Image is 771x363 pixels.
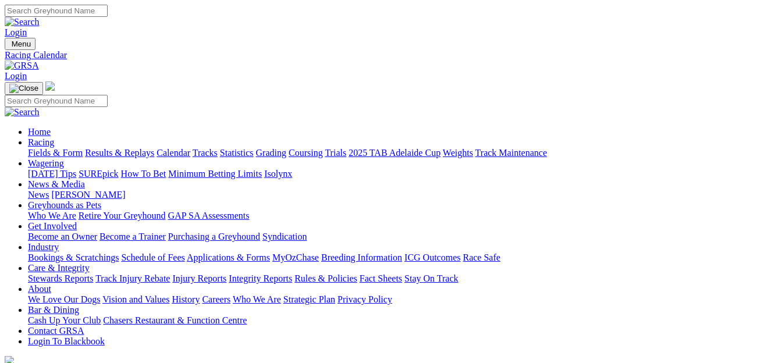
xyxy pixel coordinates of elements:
div: Wagering [28,169,766,179]
a: Calendar [157,148,190,158]
button: Toggle navigation [5,82,43,95]
a: Fact Sheets [360,273,402,283]
a: Syndication [262,232,307,241]
a: [PERSON_NAME] [51,190,125,200]
a: Weights [443,148,473,158]
a: Care & Integrity [28,263,90,273]
input: Search [5,95,108,107]
a: Results & Replays [85,148,154,158]
a: Login [5,71,27,81]
a: Who We Are [28,211,76,220]
a: Privacy Policy [337,294,392,304]
a: Become an Owner [28,232,97,241]
a: Coursing [289,148,323,158]
a: Purchasing a Greyhound [168,232,260,241]
a: Industry [28,242,59,252]
a: Get Involved [28,221,77,231]
a: GAP SA Assessments [168,211,250,220]
div: News & Media [28,190,766,200]
div: About [28,294,766,305]
a: Isolynx [264,169,292,179]
a: Cash Up Your Club [28,315,101,325]
input: Search [5,5,108,17]
a: Racing Calendar [5,50,766,61]
a: SUREpick [79,169,118,179]
a: Tracks [193,148,218,158]
img: Search [5,107,40,118]
a: News & Media [28,179,85,189]
a: Breeding Information [321,252,402,262]
a: Trials [325,148,346,158]
a: Strategic Plan [283,294,335,304]
div: Get Involved [28,232,766,242]
img: GRSA [5,61,39,71]
a: Become a Trainer [100,232,166,241]
a: We Love Our Dogs [28,294,100,304]
button: Toggle navigation [5,38,35,50]
a: Contact GRSA [28,326,84,336]
a: Fields & Form [28,148,83,158]
a: Track Injury Rebate [95,273,170,283]
a: Vision and Values [102,294,169,304]
a: Greyhounds as Pets [28,200,101,210]
a: Login [5,27,27,37]
a: Stay On Track [404,273,458,283]
a: Racing [28,137,54,147]
div: Care & Integrity [28,273,766,284]
div: Greyhounds as Pets [28,211,766,221]
span: Menu [12,40,31,48]
img: Close [9,84,38,93]
a: 2025 TAB Adelaide Cup [349,148,440,158]
a: ICG Outcomes [404,252,460,262]
a: Track Maintenance [475,148,547,158]
a: About [28,284,51,294]
a: Bar & Dining [28,305,79,315]
a: Applications & Forms [187,252,270,262]
a: Schedule of Fees [121,252,184,262]
a: Bookings & Scratchings [28,252,119,262]
a: History [172,294,200,304]
img: Search [5,17,40,27]
div: Racing [28,148,766,158]
a: Injury Reports [172,273,226,283]
a: Integrity Reports [229,273,292,283]
div: Bar & Dining [28,315,766,326]
a: Home [28,127,51,137]
a: How To Bet [121,169,166,179]
div: Industry [28,252,766,263]
a: Chasers Restaurant & Function Centre [103,315,247,325]
a: Careers [202,294,230,304]
a: Race Safe [463,252,500,262]
a: Who We Are [233,294,281,304]
a: Minimum Betting Limits [168,169,262,179]
img: logo-grsa-white.png [45,81,55,91]
a: [DATE] Tips [28,169,76,179]
a: Rules & Policies [294,273,357,283]
a: Stewards Reports [28,273,93,283]
a: Grading [256,148,286,158]
a: Wagering [28,158,64,168]
a: Retire Your Greyhound [79,211,166,220]
a: Statistics [220,148,254,158]
a: MyOzChase [272,252,319,262]
a: Login To Blackbook [28,336,105,346]
a: News [28,190,49,200]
